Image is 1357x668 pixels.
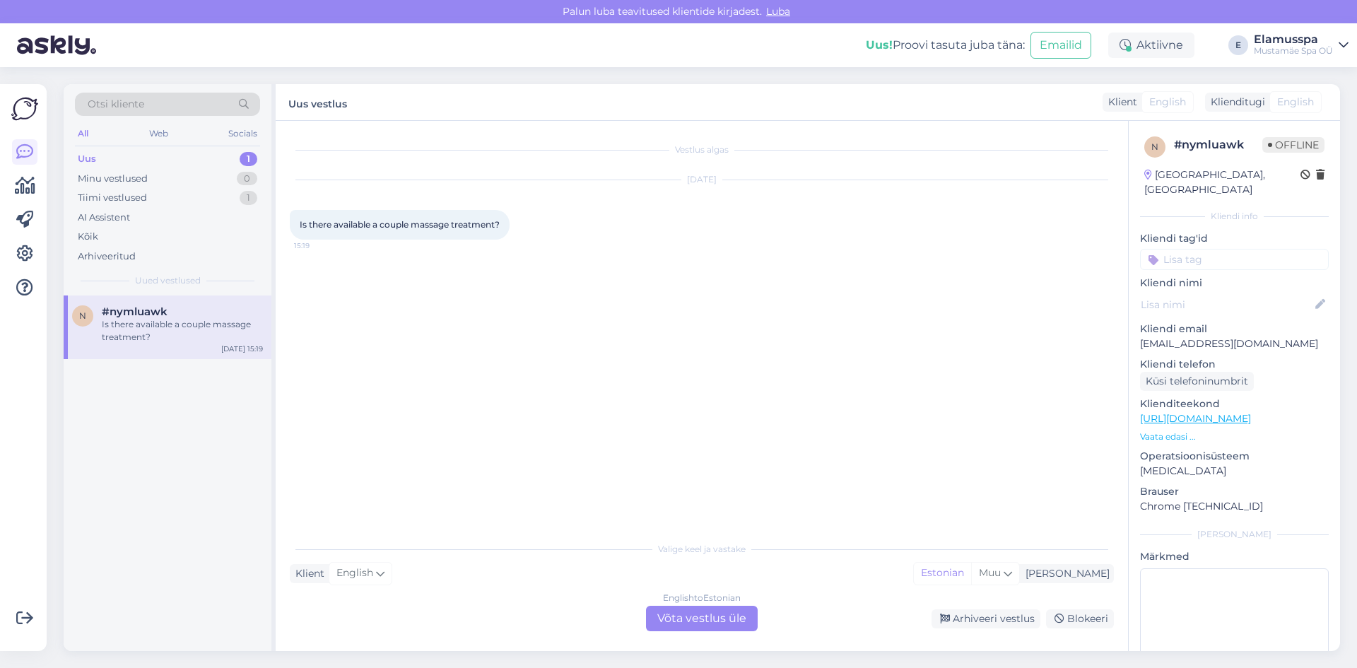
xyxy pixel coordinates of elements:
[135,274,201,287] span: Uued vestlused
[240,191,257,205] div: 1
[932,609,1040,628] div: Arhiveeri vestlus
[1140,464,1329,479] p: [MEDICAL_DATA]
[290,173,1114,186] div: [DATE]
[1140,249,1329,270] input: Lisa tag
[1140,484,1329,499] p: Brauser
[290,543,1114,556] div: Valige keel ja vastake
[78,191,147,205] div: Tiimi vestlused
[1144,168,1300,197] div: [GEOGRAPHIC_DATA], [GEOGRAPHIC_DATA]
[221,344,263,354] div: [DATE] 15:19
[225,124,260,143] div: Socials
[1149,95,1186,110] span: English
[866,38,893,52] b: Uus!
[1140,397,1329,411] p: Klienditeekond
[1020,566,1110,581] div: [PERSON_NAME]
[1254,34,1349,57] a: ElamusspaMustamäe Spa OÜ
[78,230,98,244] div: Kõik
[1141,297,1312,312] input: Lisa nimi
[300,219,500,230] span: Is there available a couple massage treatment?
[1140,528,1329,541] div: [PERSON_NAME]
[1254,34,1333,45] div: Elamusspa
[290,566,324,581] div: Klient
[1140,336,1329,351] p: [EMAIL_ADDRESS][DOMAIN_NAME]
[1151,141,1158,152] span: n
[1140,412,1251,425] a: [URL][DOMAIN_NAME]
[1140,372,1254,391] div: Küsi telefoninumbrit
[75,124,91,143] div: All
[79,310,86,321] span: n
[1228,35,1248,55] div: E
[78,211,130,225] div: AI Assistent
[102,305,168,318] span: #nymluawk
[1108,33,1194,58] div: Aktiivne
[1205,95,1265,110] div: Klienditugi
[288,93,347,112] label: Uus vestlus
[1140,499,1329,514] p: Chrome [TECHNICAL_ID]
[1140,357,1329,372] p: Kliendi telefon
[78,250,136,264] div: Arhiveeritud
[762,5,794,18] span: Luba
[1140,449,1329,464] p: Operatsioonisüsteem
[1174,136,1262,153] div: # nymluawk
[1140,549,1329,564] p: Märkmed
[663,592,741,604] div: English to Estonian
[237,172,257,186] div: 0
[1140,231,1329,246] p: Kliendi tag'id
[646,606,758,631] div: Võta vestlus üle
[88,97,144,112] span: Otsi kliente
[78,172,148,186] div: Minu vestlused
[914,563,971,584] div: Estonian
[1277,95,1314,110] span: English
[240,152,257,166] div: 1
[1140,210,1329,223] div: Kliendi info
[1140,276,1329,291] p: Kliendi nimi
[1140,322,1329,336] p: Kliendi email
[979,566,1001,579] span: Muu
[1030,32,1091,59] button: Emailid
[866,37,1025,54] div: Proovi tasuta juba täna:
[294,240,347,251] span: 15:19
[146,124,171,143] div: Web
[78,152,96,166] div: Uus
[1262,137,1324,153] span: Offline
[290,143,1114,156] div: Vestlus algas
[336,566,373,581] span: English
[1254,45,1333,57] div: Mustamäe Spa OÜ
[1046,609,1114,628] div: Blokeeri
[1140,430,1329,443] p: Vaata edasi ...
[1103,95,1137,110] div: Klient
[11,95,38,122] img: Askly Logo
[102,318,263,344] div: Is there available a couple massage treatment?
